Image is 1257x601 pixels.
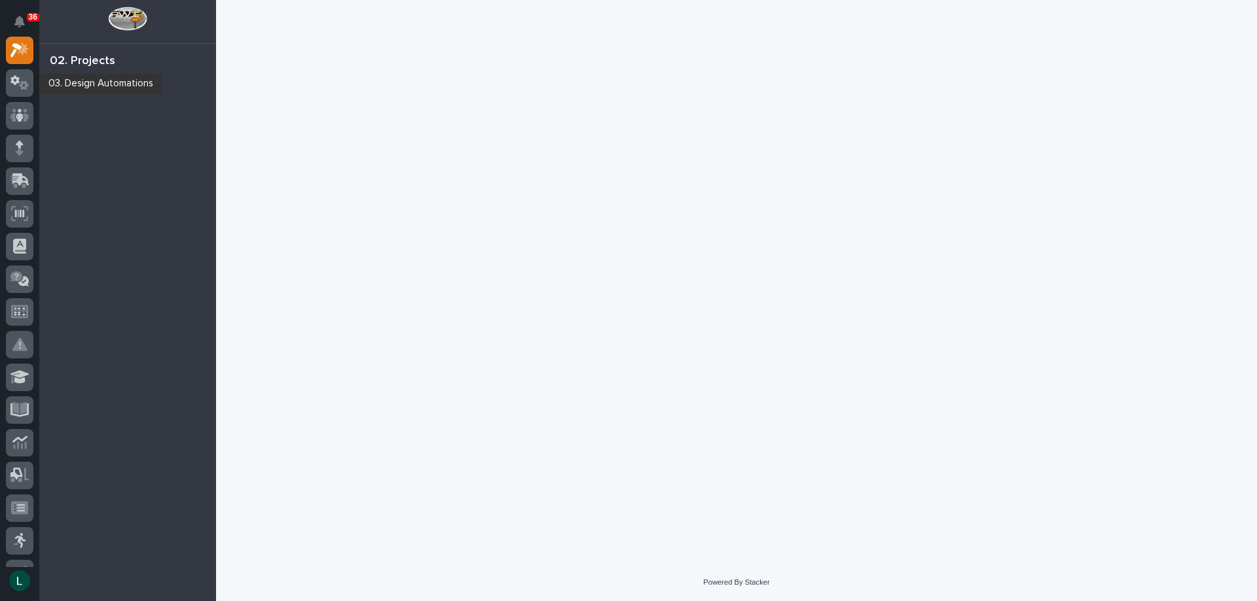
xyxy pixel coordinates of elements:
[703,578,769,586] a: Powered By Stacker
[29,12,37,22] p: 36
[6,8,33,35] button: Notifications
[6,567,33,594] button: users-avatar
[16,16,33,37] div: Notifications36
[108,7,147,31] img: Workspace Logo
[50,54,115,69] div: 02. Projects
